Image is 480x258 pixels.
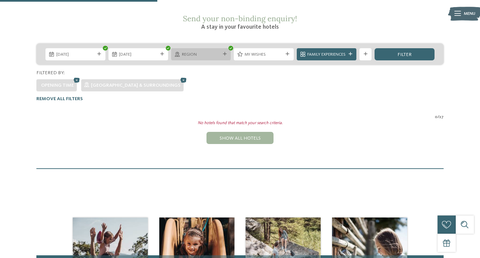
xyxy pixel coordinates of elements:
span: Family Experiences [307,52,346,58]
span: [GEOGRAPHIC_DATA] & surroundings [91,83,181,88]
span: Region [182,52,220,58]
span: Opening time [41,83,74,88]
span: Filtered by: [36,70,65,75]
span: 0 [435,114,438,120]
span: 27 [439,114,444,120]
span: A stay in your favourite hotels [201,24,279,30]
span: / [438,114,439,120]
div: No hotels found that match your search criteria. [32,120,448,126]
span: My wishes [245,52,283,58]
span: Send your non-binding enquiry! [183,13,297,23]
span: [DATE] [56,52,95,58]
span: Remove all filters [36,96,83,101]
span: [DATE] [119,52,157,58]
div: Show all hotels [206,132,273,144]
span: filter [397,52,412,57]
